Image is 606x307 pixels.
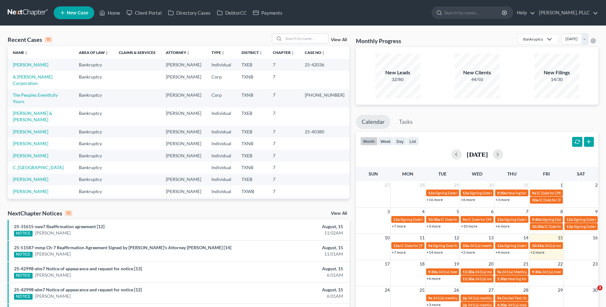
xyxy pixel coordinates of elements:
[268,174,300,185] td: 7
[495,197,510,202] a: +3 more
[236,126,268,138] td: TXEB
[557,286,564,294] span: 29
[206,174,236,185] td: Individual
[407,137,419,146] button: list
[444,7,503,19] input: Search by name...
[507,191,591,195] span: Hearing for [PERSON_NAME] & [PERSON_NAME]
[488,260,494,268] span: 20
[378,137,394,146] button: week
[161,150,206,161] td: [PERSON_NAME]
[268,89,300,107] td: 7
[497,269,501,274] span: 9a
[13,110,52,122] a: [PERSON_NAME] & [PERSON_NAME]
[539,198,588,202] span: IC Date for [PERSON_NAME]
[419,260,425,268] span: 18
[426,302,441,307] a: +3 more
[161,198,206,209] td: [PERSON_NAME]
[470,191,527,195] span: Signing Date for [PERSON_NAME]
[441,217,489,222] span: IC Date for [PERSON_NAME]
[236,138,268,149] td: TXNB
[560,181,564,189] span: 1
[470,243,531,248] span: 341(a) meeting for [PERSON_NAME]
[35,230,71,236] a: [PERSON_NAME]
[161,138,206,149] td: [PERSON_NAME]
[394,137,407,146] button: day
[35,293,71,299] a: [PERSON_NAME]
[375,76,420,83] div: 32/80
[426,276,441,281] a: +6 more
[488,286,494,294] span: 27
[206,108,236,126] td: Individual
[536,7,598,19] a: [PERSON_NAME], PLLC
[488,234,494,242] span: 13
[236,161,268,173] td: TXNB
[221,51,225,55] i: unfold_more
[206,198,236,209] td: Individual
[463,243,469,248] span: 10a
[421,208,425,215] span: 4
[502,269,564,274] span: 341(a) Meeting for [PERSON_NAME]
[419,234,425,242] span: 11
[236,174,268,185] td: TXEB
[206,138,236,149] td: Individual
[236,185,268,197] td: TXWB
[74,138,114,149] td: Bankruptcy
[497,296,501,300] span: 9a
[356,37,401,45] h3: Monthly Progress
[392,224,406,228] a: +7 more
[461,250,475,255] a: +2 more
[428,217,440,222] span: 10:30a
[495,224,510,228] a: +6 more
[557,260,564,268] span: 22
[461,197,475,202] a: +6 more
[238,293,343,299] div: 6:01AM
[236,89,268,107] td: TXNB
[467,151,488,158] h2: [DATE]
[13,153,48,158] a: [PERSON_NAME]
[400,217,474,222] span: Signing Date for [PERSON_NAME], Tereyana
[206,89,236,107] td: Corp
[504,243,561,248] span: Signing Date for [PERSON_NAME]
[402,171,413,176] span: Mon
[236,198,268,209] td: TXNB
[214,7,250,19] a: DebtorCC
[577,171,585,176] span: Sat
[268,71,300,89] td: 7
[74,71,114,89] td: Bankruptcy
[161,185,206,197] td: [PERSON_NAME]
[428,296,432,300] span: 9a
[532,191,536,195] span: 9a
[238,287,343,293] div: August, 15
[393,243,400,248] span: 12a
[463,269,474,274] span: 11:30a
[504,217,561,222] span: Signing Date for [PERSON_NAME]
[594,181,598,189] span: 2
[384,260,390,268] span: 17
[123,7,165,19] a: Client Portal
[238,251,343,257] div: 11:01AM
[300,89,349,107] td: [PHONE_NUMBER]
[393,217,400,222] span: 12a
[456,208,460,215] span: 5
[542,217,599,222] span: Signing Date for [PERSON_NAME]
[497,217,503,222] span: 12a
[114,46,161,59] th: Claims & Services
[13,92,58,104] a: The Peoples Eventfully Yours
[508,276,573,281] span: Hearing for Alleo Holdings Corporation
[472,171,482,176] span: Wed
[495,250,510,255] a: +4 more
[455,76,500,83] div: 44/50
[45,37,52,42] div: 15
[161,174,206,185] td: [PERSON_NAME]
[594,208,598,215] span: 9
[165,7,214,19] a: Directory Cases
[238,272,343,278] div: 6:01AM
[24,51,28,55] i: unfold_more
[438,269,500,274] span: 341(a) meeting for [PERSON_NAME]
[161,71,206,89] td: [PERSON_NAME]
[523,286,529,294] span: 28
[523,181,529,189] span: 31
[268,126,300,138] td: 7
[426,197,443,202] a: +16 more
[14,294,33,300] div: NOTICE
